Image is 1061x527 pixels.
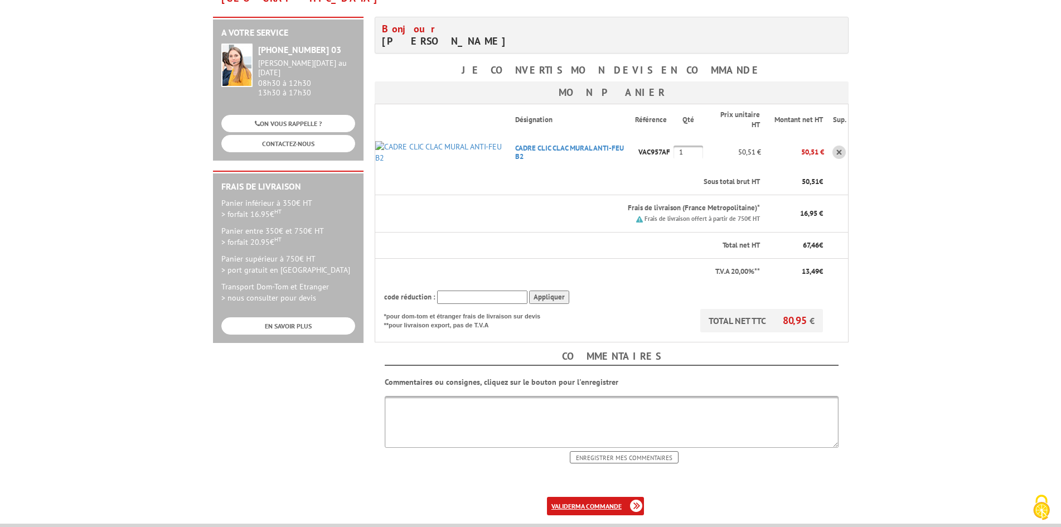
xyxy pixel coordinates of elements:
input: Enregistrer mes commentaires [570,451,679,463]
p: € [770,267,823,277]
small: Frais de livraison offert à partir de 750€ HT [645,215,760,223]
th: Sup. [824,104,848,136]
h3: Mon panier [375,81,849,104]
span: 80,95 [783,314,810,327]
a: CONTACTEZ-NOUS [221,135,355,152]
b: ma commande [575,502,622,510]
span: 13,49 [802,267,819,276]
span: 50,51 [802,177,819,186]
b: Commentaires ou consignes, cliquez sur le bouton pour l'enregistrer [385,377,618,387]
h2: Frais de Livraison [221,182,355,192]
p: 50,51 € [703,142,762,162]
p: *pour dom-tom et étranger frais de livraison sur devis **pour livraison export, pas de T.V.A [384,309,551,330]
p: Panier inférieur à 350€ HT [221,197,355,220]
span: > forfait 20.95€ [221,237,282,247]
p: Panier entre 350€ et 750€ HT [221,225,355,248]
p: € [770,177,823,187]
span: Bonjour [382,22,441,35]
span: 16,95 € [800,209,823,218]
p: Panier supérieur à 750€ HT [221,253,355,275]
span: 67,46 [803,240,819,250]
h4: [PERSON_NAME] [382,23,603,47]
p: Transport Dom-Tom et Etranger [221,281,355,303]
th: Sous total brut HT [506,169,761,195]
strong: [PHONE_NUMBER] 03 [258,44,341,55]
div: [PERSON_NAME][DATE] au [DATE] [258,59,355,78]
img: Cookies (fenêtre modale) [1028,494,1055,521]
h2: A votre service [221,28,355,38]
p: Frais de livraison (France Metropolitaine)* [515,203,760,214]
button: Cookies (fenêtre modale) [1022,489,1061,527]
span: > forfait 16.95€ [221,209,282,219]
p: Total net HT [384,240,760,251]
span: > nous consulter pour devis [221,293,316,303]
p: € [770,240,823,251]
span: > port gratuit en [GEOGRAPHIC_DATA] [221,265,350,275]
a: ON VOUS RAPPELLE ? [221,115,355,132]
b: Je convertis mon devis en commande [462,64,762,76]
p: Prix unitaire HT [712,110,760,130]
p: TOTAL NET TTC € [700,309,823,332]
th: Désignation [506,104,635,136]
p: VAC957AF [635,142,674,162]
p: 50,51 € [761,142,824,162]
a: CADRE CLIC CLAC MURAL ANTI-FEU B2 [515,143,624,161]
th: Qté [674,104,703,136]
img: picto.png [636,216,643,223]
sup: HT [274,235,282,243]
a: EN SAVOIR PLUS [221,317,355,335]
span: code réduction : [384,292,435,302]
img: widget-service.jpg [221,43,253,87]
div: 08h30 à 12h30 13h30 à 17h30 [258,59,355,97]
p: T.V.A 20,00%** [384,267,760,277]
p: Montant net HT [770,115,823,125]
input: Appliquer [529,291,569,304]
h4: Commentaires [385,348,839,366]
a: validerma commande [547,497,644,515]
sup: HT [274,207,282,215]
img: CADRE CLIC CLAC MURAL ANTI-FEU B2 [375,141,507,163]
p: Référence [635,115,672,125]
